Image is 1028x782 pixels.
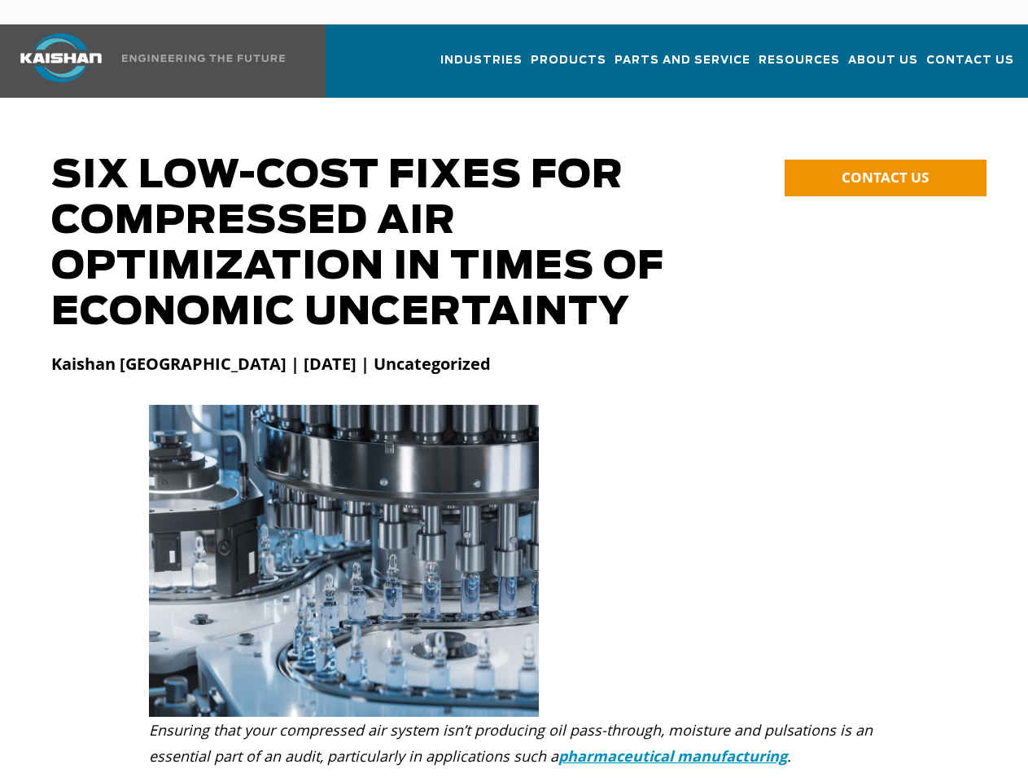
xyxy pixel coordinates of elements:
a: CONTACT US [785,160,986,196]
a: Industries [440,39,523,94]
img: Engineering the future [122,55,285,62]
a: pharmaceutical manufacturing [558,746,787,766]
img: compressed air system [149,405,539,717]
i: Ensuring that your compressed air system isn’t producing oil pass-through, moisture and pulsation... [149,720,873,766]
a: About Us [848,39,918,94]
span: Contact Us [926,51,1014,70]
a: Resources [759,39,840,94]
span: Products [531,51,606,70]
span: Resources [759,51,840,70]
span: Parts and Service [615,51,750,70]
span: CONTACT US [842,168,929,187]
a: Contact Us [926,39,1014,94]
span: Industries [440,51,523,70]
a: Products [531,39,606,94]
strong: Kaishan [GEOGRAPHIC_DATA] | [DATE] | Uncategorized [51,353,491,375]
span: About Us [848,51,918,70]
i: . [787,746,791,766]
h1: Six Low-Cost Fixes for Compressed Air Optimization in Times of Economic Uncertainty [51,153,741,336]
a: Parts and Service [615,39,750,94]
